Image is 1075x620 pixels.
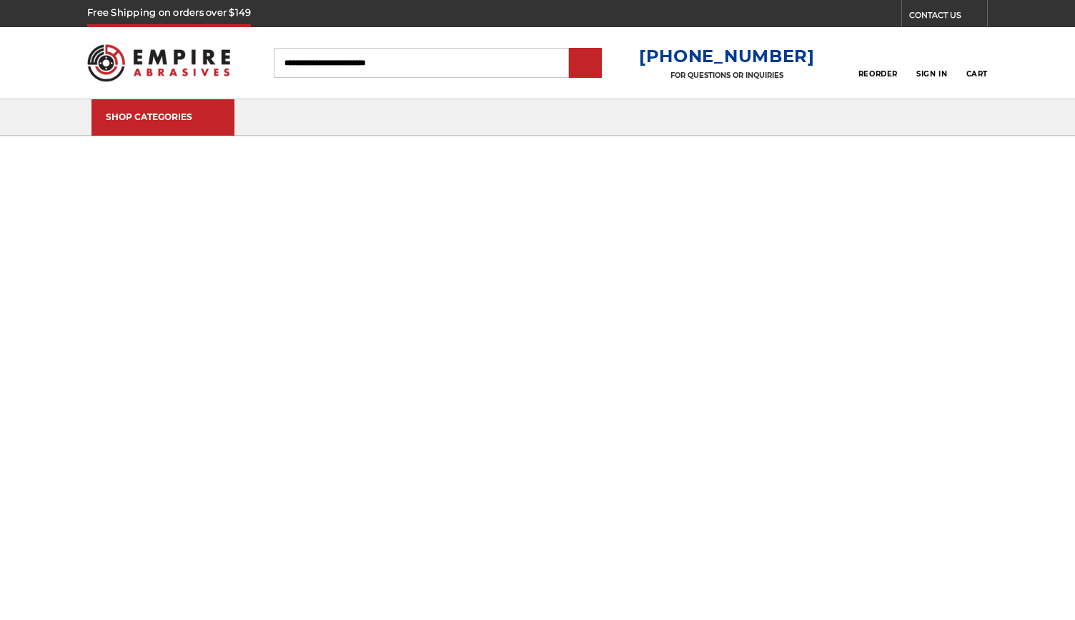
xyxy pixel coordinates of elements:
a: Cart [966,47,988,79]
span: Reorder [858,69,898,79]
a: [PHONE_NUMBER] [639,46,815,66]
span: Sign In [916,69,947,79]
p: FOR QUESTIONS OR INQUIRIES [639,71,815,80]
a: CONTACT US [909,7,987,27]
a: SHOP CATEGORIES [91,99,234,136]
a: Reorder [858,47,898,78]
img: Empire Abrasives [87,35,230,91]
span: Cart [966,69,988,79]
input: Submit [571,49,600,78]
div: SHOP CATEGORIES [106,111,220,122]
